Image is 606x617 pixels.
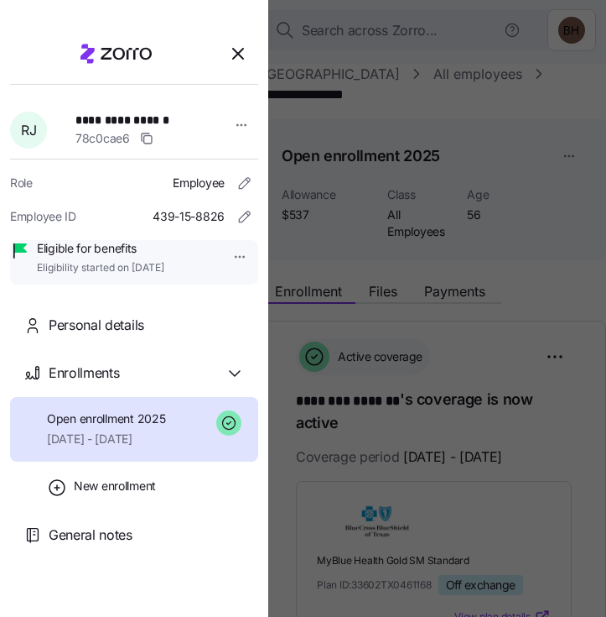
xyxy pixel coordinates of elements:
[37,261,164,275] span: Eligibility started on [DATE]
[37,240,164,257] span: Eligible for benefits
[47,410,165,427] span: Open enrollment 2025
[49,315,144,336] span: Personal details
[49,363,119,384] span: Enrollments
[21,123,36,137] span: R J
[49,525,132,546] span: General notes
[10,175,33,191] span: Role
[75,130,130,147] span: 78c0cae6
[74,478,156,494] span: New enrollment
[10,208,76,225] span: Employee ID
[173,175,225,191] span: Employee
[153,208,225,225] span: 439-15-8826
[47,431,165,447] span: [DATE] - [DATE]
